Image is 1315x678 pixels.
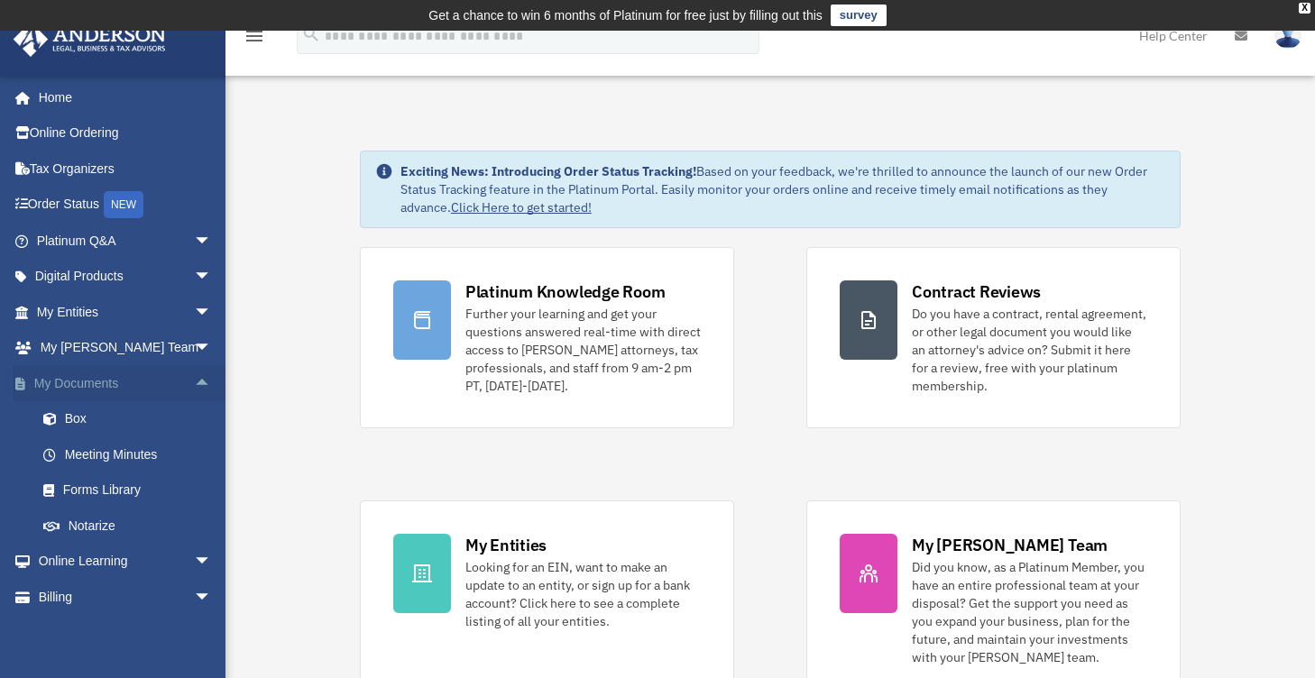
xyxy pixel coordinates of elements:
[465,280,666,303] div: Platinum Knowledge Room
[194,330,230,367] span: arrow_drop_down
[13,259,239,295] a: Digital Productsarrow_drop_down
[912,305,1147,395] div: Do you have a contract, rental agreement, or other legal document you would like an attorney's ad...
[194,544,230,581] span: arrow_drop_down
[13,365,239,401] a: My Documentsarrow_drop_up
[465,534,547,556] div: My Entities
[400,163,696,179] strong: Exciting News: Introducing Order Status Tracking!
[13,223,239,259] a: Platinum Q&Aarrow_drop_down
[13,544,239,580] a: Online Learningarrow_drop_down
[25,401,239,437] a: Box
[465,305,701,395] div: Further your learning and get your questions answered real-time with direct access to [PERSON_NAM...
[194,223,230,260] span: arrow_drop_down
[13,151,239,187] a: Tax Organizers
[194,259,230,296] span: arrow_drop_down
[25,472,239,508] a: Forms Library
[831,5,887,26] a: survey
[912,558,1147,666] div: Did you know, as a Platinum Member, you have an entire professional team at your disposal? Get th...
[25,508,239,544] a: Notarize
[451,199,592,215] a: Click Here to get started!
[194,365,230,402] span: arrow_drop_up
[104,191,143,218] div: NEW
[13,579,239,615] a: Billingarrow_drop_down
[360,247,734,428] a: Platinum Knowledge Room Further your learning and get your questions answered real-time with dire...
[13,79,230,115] a: Home
[400,162,1165,216] div: Based on your feedback, we're thrilled to announce the launch of our new Order Status Tracking fe...
[1299,3,1310,14] div: close
[912,280,1041,303] div: Contract Reviews
[13,294,239,330] a: My Entitiesarrow_drop_down
[8,22,171,57] img: Anderson Advisors Platinum Portal
[428,5,823,26] div: Get a chance to win 6 months of Platinum for free just by filling out this
[13,115,239,151] a: Online Ordering
[25,436,239,472] a: Meeting Minutes
[13,187,239,224] a: Order StatusNEW
[13,615,239,651] a: Events Calendar
[244,32,265,47] a: menu
[465,558,701,630] div: Looking for an EIN, want to make an update to an entity, or sign up for a bank account? Click her...
[244,25,265,47] i: menu
[301,24,321,44] i: search
[1274,23,1301,49] img: User Pic
[194,294,230,331] span: arrow_drop_down
[13,330,239,366] a: My [PERSON_NAME] Teamarrow_drop_down
[194,579,230,616] span: arrow_drop_down
[806,247,1181,428] a: Contract Reviews Do you have a contract, rental agreement, or other legal document you would like...
[912,534,1108,556] div: My [PERSON_NAME] Team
